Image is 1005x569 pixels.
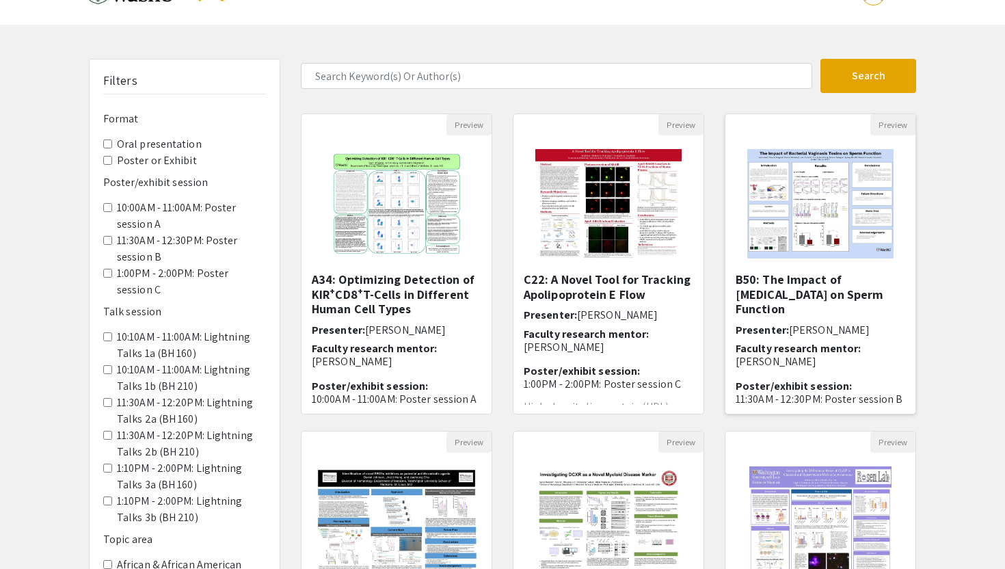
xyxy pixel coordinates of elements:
span: Faculty research mentor: [736,341,861,356]
h6: Format [103,112,266,125]
button: Preview [658,432,703,453]
h6: Presenter: [524,308,693,321]
span: Faculty research mentor: [312,341,437,356]
button: Preview [658,114,703,135]
span: [PERSON_NAME] [789,323,870,337]
input: Search Keyword(s) Or Author(s) [301,63,812,89]
img: <p class="ql-align-center">C22: A Novel Tool for Tracking Apolipoprotein E Flow</p> [522,135,695,272]
span: Poster/exhibit session: [524,364,640,378]
img: <p>A34: Optimizing Detection of KIR<sup>+</sup> CD8<sup>+</sup> T-Cells in Different Human Cell T... [312,135,481,272]
h6: Poster/exhibit session [103,176,266,189]
div: Open Presentation <p class="ql-align-center">C22: A Novel Tool for Tracking Apolipoprotein E Flow... [513,114,704,414]
h6: Talk session [103,305,266,318]
label: 10:10AM - 11:00AM: Lightning Talks 1a (BH 160) [117,329,266,362]
button: Preview [870,114,915,135]
label: 10:00AM - 11:00AM: Poster session A [117,200,266,233]
label: Poster or Exhibit [117,153,197,169]
iframe: Chat [10,507,58,559]
span: High-density lipoprotein (HDL) plays a critical role in reverse [MEDICAL_DATA] transport. Moreove... [524,399,669,447]
p: [PERSON_NAME] [524,341,693,354]
span: Poster/exhibit session: [312,379,428,393]
h5: Filters [103,73,137,88]
sup: + [358,284,363,297]
h6: Presenter: [736,323,905,336]
h6: Topic area [103,533,266,546]
div: Open Presentation <p>B50: The Impact of Bacterial Vaginosis on Sperm Function</p> [725,114,916,414]
p: 10:00AM - 11:00AM: Poster session A [312,393,481,406]
p: [PERSON_NAME] [312,355,481,368]
label: 10:10AM - 11:00AM: Lightning Talks 1b (BH 210) [117,362,266,395]
label: 11:30AM - 12:20PM: Lightning Talks 2a (BH 160) [117,395,266,427]
p: 11:30AM - 12:30PM: Poster session B [736,393,905,406]
span: Faculty research mentor: [524,327,649,341]
button: Preview [446,432,492,453]
h5: A34: Optimizing Detection of KIR CD8 T-Cells in Different Human Cell Types [312,272,481,317]
button: Preview [870,432,915,453]
h5: C22: A Novel Tool for Tracking Apolipoprotein E Flow [524,272,693,302]
label: 11:30AM - 12:30PM: Poster session B [117,233,266,265]
h6: Presenter: [312,323,481,336]
sup: + [330,284,335,297]
button: Search [820,59,916,93]
span: [PERSON_NAME] [365,323,446,337]
label: 11:30AM - 12:20PM: Lightning Talks 2b (BH 210) [117,427,266,460]
img: <p>B50: The Impact of Bacterial Vaginosis on Sperm Function</p> [734,135,907,272]
span: [PERSON_NAME] [577,308,658,322]
label: Oral presentation [117,136,202,153]
label: 1:00PM - 2:00PM: Poster session C [117,265,266,298]
p: 1:00PM - 2:00PM: Poster session C [524,378,693,391]
p: [PERSON_NAME] [736,355,905,368]
div: Open Presentation <p>A34: Optimizing Detection of KIR<sup>+</sup> CD8<sup>+</sup> T-Cells in Diff... [301,114,492,414]
label: 1:10PM - 2:00PM: Lightning Talks 3a (BH 160) [117,460,266,493]
span: Poster/exhibit session: [736,379,852,393]
button: Preview [446,114,492,135]
h5: B50: The Impact of [MEDICAL_DATA] on Sperm Function [736,272,905,317]
label: 1:10PM - 2:00PM: Lightning Talks 3b (BH 210) [117,493,266,526]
